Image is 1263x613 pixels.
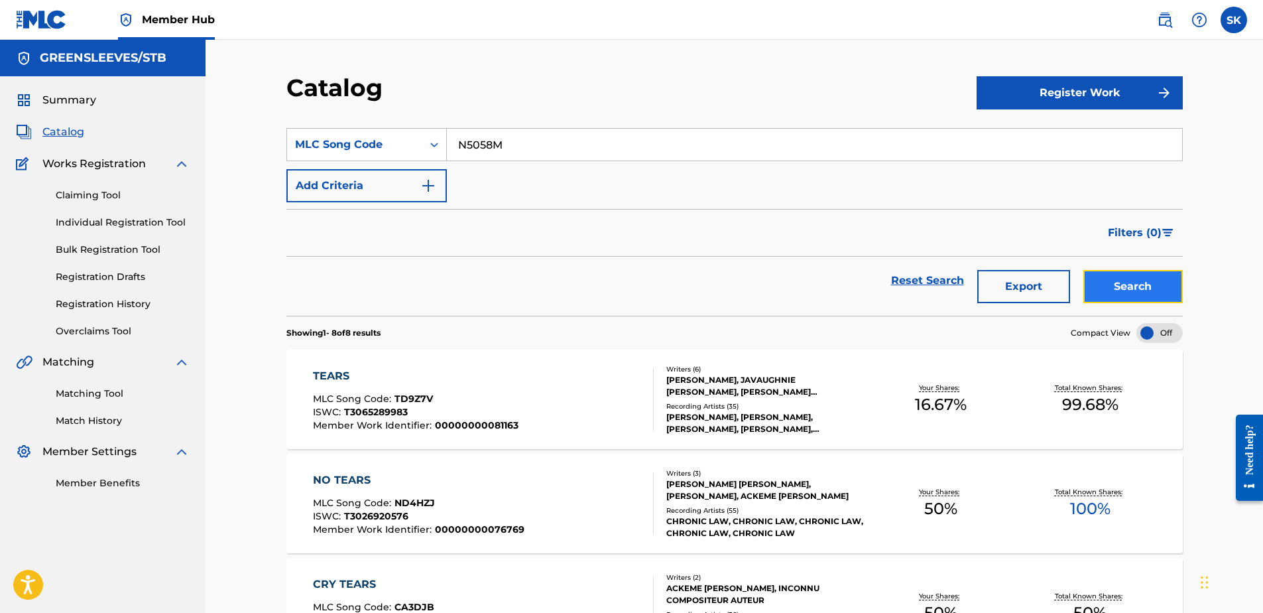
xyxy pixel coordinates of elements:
[295,137,414,153] div: MLC Song Code
[924,497,957,521] span: 50 %
[286,327,381,339] p: Showing 1 - 8 of 8 results
[1201,563,1209,602] div: Drag
[666,515,867,539] div: CHRONIC LAW, CHRONIC LAW, CHRONIC LAW, CHRONIC LAW, CHRONIC LAW
[286,128,1183,316] form: Search Form
[313,393,394,405] span: MLC Song Code :
[313,510,344,522] span: ISWC :
[286,350,1183,449] a: TEARSMLC Song Code:TD9Z7VISWC:T3065289983Member Work Identifier:00000000081163Writers (6)[PERSON_...
[1055,591,1126,601] p: Total Known Shares:
[40,50,166,66] h5: GREENSLEEVES/STB
[56,297,190,311] a: Registration History
[666,411,867,435] div: [PERSON_NAME], [PERSON_NAME], [PERSON_NAME], [PERSON_NAME], [PERSON_NAME]
[42,92,96,108] span: Summary
[313,419,435,431] span: Member Work Identifier :
[142,12,215,27] span: Member Hub
[313,523,435,535] span: Member Work Identifier :
[56,476,190,490] a: Member Benefits
[56,414,190,428] a: Match History
[313,577,522,592] div: CRY TEARS
[919,591,963,601] p: Your Shares:
[16,354,32,370] img: Matching
[1071,327,1130,339] span: Compact View
[1100,216,1183,249] button: Filters (0)
[313,368,518,384] div: TEARS
[1083,270,1183,303] button: Search
[666,468,867,478] div: Writers ( 3 )
[313,472,524,488] div: NO TEARS
[16,124,84,140] a: CatalogCatalog
[56,188,190,202] a: Claiming Tool
[1156,85,1172,101] img: f7272a7cc735f4ea7f67.svg
[1157,12,1173,28] img: search
[435,419,518,431] span: 00000000081163
[1191,12,1207,28] img: help
[1108,225,1162,241] span: Filters ( 0 )
[56,270,190,284] a: Registration Drafts
[666,364,867,374] div: Writers ( 6 )
[42,156,146,172] span: Works Registration
[1186,7,1213,33] div: Help
[16,92,96,108] a: SummarySummary
[666,573,867,582] div: Writers ( 2 )
[666,478,867,502] div: [PERSON_NAME] [PERSON_NAME], [PERSON_NAME], ACKEME [PERSON_NAME]
[16,50,32,66] img: Accounts
[344,406,408,418] span: T3065289983
[915,393,967,417] span: 16.67 %
[1226,405,1263,511] iframe: Resource Center
[919,383,963,393] p: Your Shares:
[16,124,32,140] img: Catalog
[666,374,867,398] div: [PERSON_NAME], JAVAUGHNIE [PERSON_NAME], [PERSON_NAME] [PERSON_NAME], [PERSON_NAME] [PERSON_NAME]
[394,497,435,509] span: ND4HZJ
[435,523,524,535] span: 00000000076769
[666,401,867,411] div: Recording Artists ( 35 )
[344,510,408,522] span: T3026920576
[56,324,190,338] a: Overclaims Tool
[174,156,190,172] img: expand
[666,582,867,606] div: ACKEME [PERSON_NAME], INCONNU COMPOSITEUR AUTEUR
[118,12,134,28] img: Top Rightsholder
[56,387,190,401] a: Matching Tool
[16,444,32,460] img: Member Settings
[286,454,1183,553] a: NO TEARSMLC Song Code:ND4HZJISWC:T3026920576Member Work Identifier:00000000076769Writers (3)[PERS...
[174,354,190,370] img: expand
[1221,7,1247,33] div: User Menu
[1197,549,1263,613] iframe: Chat Widget
[1162,229,1173,237] img: filter
[1070,497,1111,521] span: 100 %
[56,243,190,257] a: Bulk Registration Tool
[1055,383,1126,393] p: Total Known Shares:
[666,506,867,515] div: Recording Artists ( 55 )
[919,487,963,497] p: Your Shares:
[884,266,971,295] a: Reset Search
[286,73,389,103] h2: Catalog
[16,156,33,172] img: Works Registration
[394,393,433,405] span: TD9Z7V
[1152,7,1178,33] a: Public Search
[1062,393,1118,417] span: 99.68 %
[174,444,190,460] img: expand
[313,497,394,509] span: MLC Song Code :
[1055,487,1126,497] p: Total Known Shares:
[394,601,434,613] span: CA3DJB
[16,92,32,108] img: Summary
[42,124,84,140] span: Catalog
[42,444,137,460] span: Member Settings
[977,76,1183,109] button: Register Work
[977,270,1070,303] button: Export
[42,354,94,370] span: Matching
[56,216,190,230] a: Individual Registration Tool
[313,601,394,613] span: MLC Song Code :
[420,178,436,194] img: 9d2ae6d4665cec9f34b9.svg
[313,406,344,418] span: ISWC :
[286,169,447,202] button: Add Criteria
[16,10,67,29] img: MLC Logo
